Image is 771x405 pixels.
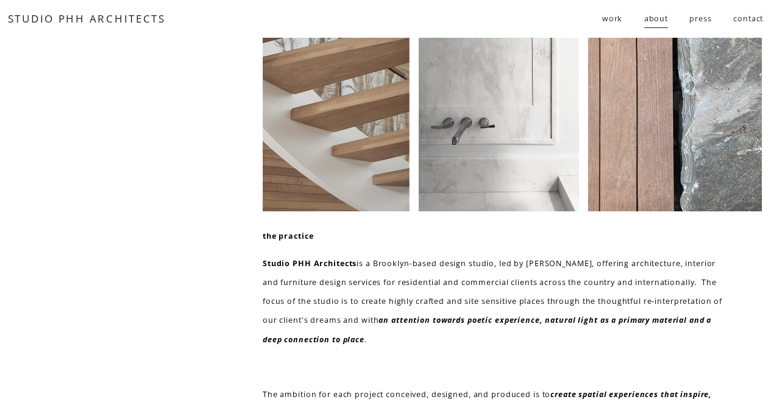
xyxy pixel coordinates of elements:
p: is a Brooklyn-based design studio, led by [PERSON_NAME], offering architecture, interior and furn... [263,254,731,349]
strong: the practice [263,231,314,241]
span: work [602,9,623,28]
a: STUDIO PHH ARCHITECTS [8,12,166,26]
em: an attention towards poetic experience, natural light as a primary material and a deep connection... [263,315,714,344]
a: about [644,9,668,29]
strong: Studio PHH Architects [263,258,357,269]
em: . [364,334,367,345]
a: press [689,9,711,29]
a: contact [733,9,763,29]
a: folder dropdown [602,9,623,29]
